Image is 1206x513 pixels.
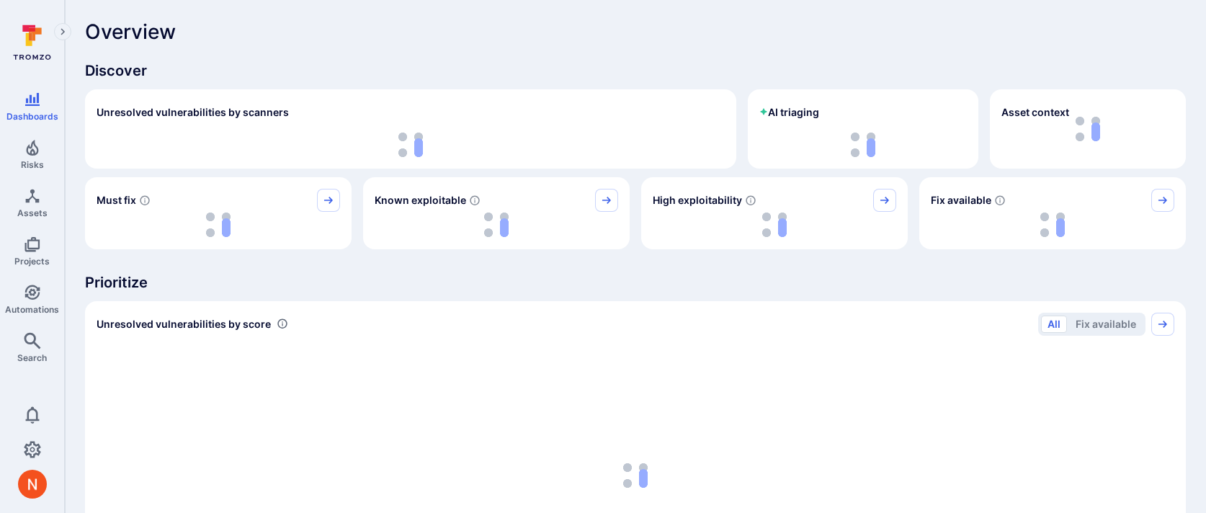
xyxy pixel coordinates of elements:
span: Discover [85,61,1186,81]
span: Automations [5,304,59,315]
img: Loading... [623,463,648,488]
div: Must fix [85,177,352,249]
img: ACg8ocIprwjrgDQnDsNSk9Ghn5p5-B8DpAKWoJ5Gi9syOE4K59tr4Q=s96-c [18,470,47,499]
span: Overview [85,20,176,43]
span: Risks [21,159,44,170]
div: loading spinner [759,133,967,157]
button: All [1041,316,1067,333]
span: High exploitability [653,193,742,208]
span: Assets [17,208,48,218]
span: Unresolved vulnerabilities by score [97,317,271,331]
div: loading spinner [97,133,725,157]
h2: AI triaging [759,105,819,120]
button: Expand navigation menu [54,23,71,40]
span: Must fix [97,193,136,208]
div: loading spinner [375,212,618,238]
span: Known exploitable [375,193,466,208]
img: Loading... [484,213,509,237]
span: Asset context [1001,105,1069,120]
span: Fix available [931,193,991,208]
div: Fix available [919,177,1186,249]
span: Prioritize [85,272,1186,293]
svg: Confirmed exploitable by KEV [469,195,481,206]
div: loading spinner [97,212,340,238]
img: Loading... [398,133,423,157]
h2: Unresolved vulnerabilities by scanners [97,105,289,120]
div: loading spinner [653,212,896,238]
img: Loading... [1040,213,1065,237]
svg: Risk score >=40 , missed SLA [139,195,151,206]
span: Search [17,352,47,363]
div: Known exploitable [363,177,630,249]
svg: EPSS score ≥ 0.7 [745,195,756,206]
button: Fix available [1069,316,1143,333]
svg: Vulnerabilities with fix available [994,195,1006,206]
span: Dashboards [6,111,58,122]
div: Neeren Patki [18,470,47,499]
div: Number of vulnerabilities in status 'Open' 'Triaged' and 'In process' grouped by score [277,316,288,331]
img: Loading... [851,133,875,157]
div: loading spinner [931,212,1174,238]
span: Projects [14,256,50,267]
div: High exploitability [641,177,908,249]
img: Loading... [206,213,231,237]
i: Expand navigation menu [58,26,68,38]
img: Loading... [762,213,787,237]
